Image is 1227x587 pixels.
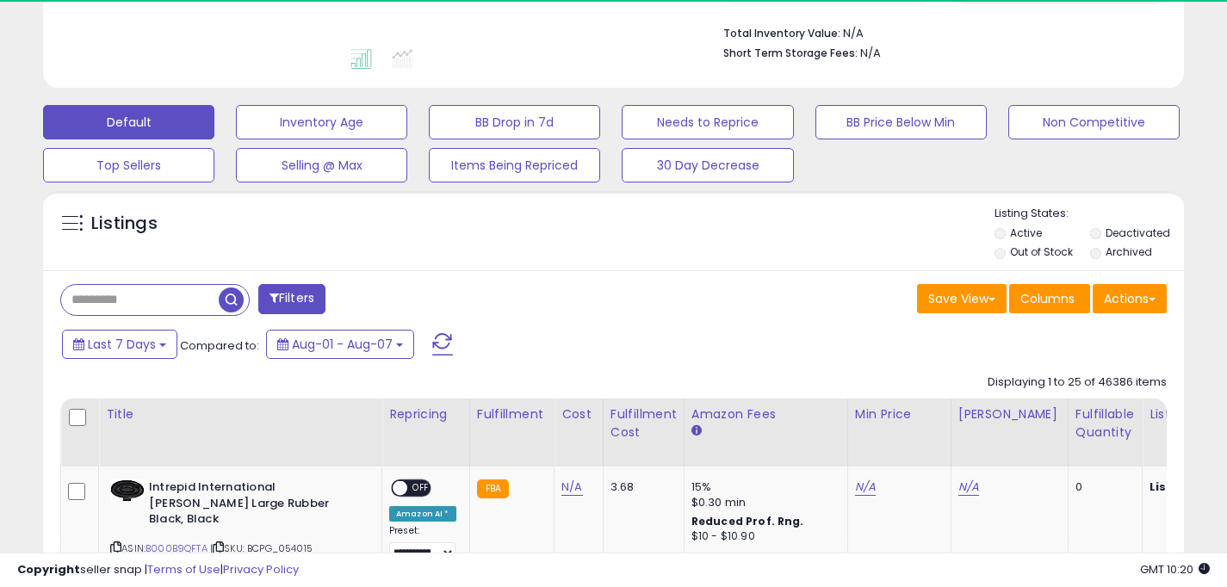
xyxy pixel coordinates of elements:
[691,514,804,528] b: Reduced Prof. Rng.
[223,561,299,578] a: Privacy Policy
[1009,284,1090,313] button: Columns
[1140,561,1210,578] span: 2025-08-15 10:20 GMT
[622,148,793,182] button: 30 Day Decrease
[855,479,876,496] a: N/A
[180,337,259,354] span: Compared to:
[958,479,979,496] a: N/A
[610,479,671,495] div: 3.68
[106,405,375,423] div: Title
[236,105,407,139] button: Inventory Age
[1010,226,1042,240] label: Active
[147,561,220,578] a: Terms of Use
[1010,244,1073,259] label: Out of Stock
[855,405,944,423] div: Min Price
[91,212,158,236] h5: Listings
[17,562,299,578] div: seller snap | |
[110,479,145,502] img: 41IRupFrc3L._SL40_.jpg
[17,561,80,578] strong: Copyright
[258,284,325,314] button: Filters
[62,330,177,359] button: Last 7 Days
[561,479,582,496] a: N/A
[477,405,547,423] div: Fulfillment
[477,479,509,498] small: FBA
[815,105,987,139] button: BB Price Below Min
[389,525,456,564] div: Preset:
[1106,226,1170,240] label: Deactivated
[389,405,462,423] div: Repricing
[389,506,456,522] div: Amazon AI *
[266,330,414,359] button: Aug-01 - Aug-07
[622,105,793,139] button: Needs to Reprice
[1020,290,1075,307] span: Columns
[691,495,834,510] div: $0.30 min
[88,336,156,353] span: Last 7 Days
[149,479,358,532] b: Intrepid International [PERSON_NAME] Large Rubber Black, Black
[691,529,834,544] div: $10 - $10.90
[407,481,435,496] span: OFF
[917,284,1007,313] button: Save View
[1093,284,1167,313] button: Actions
[691,423,702,439] small: Amazon Fees.
[995,206,1184,222] p: Listing States:
[429,148,600,182] button: Items Being Repriced
[43,105,214,139] button: Default
[1008,105,1180,139] button: Non Competitive
[43,148,214,182] button: Top Sellers
[988,374,1167,391] div: Displaying 1 to 25 of 46386 items
[958,405,1061,423] div: [PERSON_NAME]
[429,105,600,139] button: BB Drop in 7d
[1075,479,1129,495] div: 0
[691,479,834,495] div: 15%
[236,148,407,182] button: Selling @ Max
[1075,405,1135,442] div: Fulfillable Quantity
[1106,244,1152,259] label: Archived
[561,405,596,423] div: Cost
[292,336,393,353] span: Aug-01 - Aug-07
[610,405,677,442] div: Fulfillment Cost
[691,405,840,423] div: Amazon Fees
